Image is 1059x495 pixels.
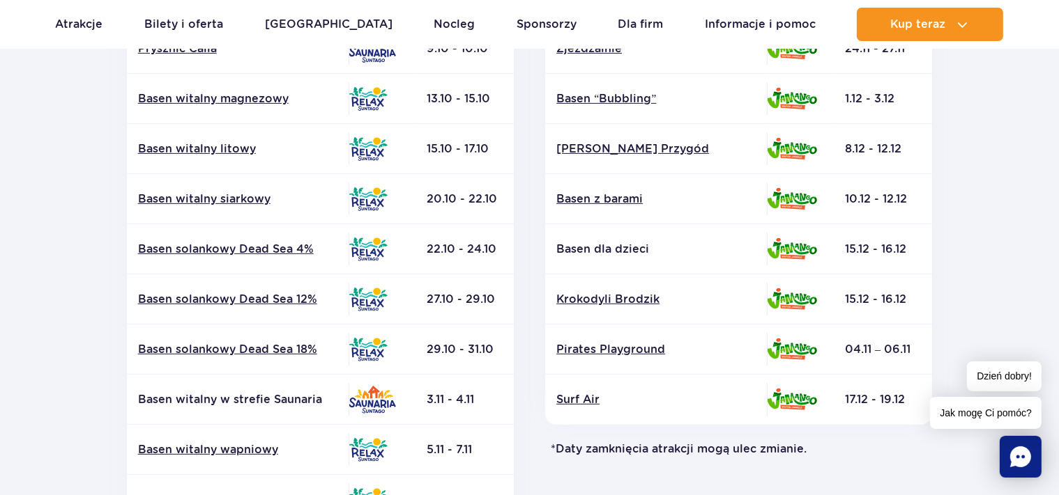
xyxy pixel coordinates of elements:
[138,392,337,407] p: Basen witalny w strefie Saunaria
[349,187,388,211] img: Relax
[349,137,388,161] img: Relax
[138,91,337,107] a: Basen witalny magnezowy
[416,324,514,375] td: 29.10 - 31.10
[349,338,388,361] img: Relax
[767,88,817,109] img: Jamango
[556,342,756,357] a: Pirates Playground
[138,191,337,207] a: Basen witalny siarkowy
[517,8,577,41] a: Sponsorzy
[349,386,396,414] img: Saunaria
[138,292,337,307] a: Basen solankowy Dead Sea 12%
[416,74,514,124] td: 13.10 - 15.10
[834,224,932,274] td: 15.12 - 16.12
[834,174,932,224] td: 10.12 - 12.12
[144,8,223,41] a: Bilety i oferta
[767,338,817,360] img: Jamango
[434,8,475,41] a: Nocleg
[416,224,514,274] td: 22.10 - 24.10
[416,375,514,425] td: 3.11 - 4.11
[618,8,663,41] a: Dla firm
[857,8,1003,41] button: Kup teraz
[138,342,337,357] a: Basen solankowy Dead Sea 18%
[349,237,388,261] img: Relax
[556,191,756,207] a: Basen z barami
[767,288,817,310] img: Jamango
[349,87,388,111] img: Relax
[556,141,756,157] a: [PERSON_NAME] Przygód
[967,361,1042,391] span: Dzień dobry!
[834,324,932,375] td: 04.11 – 06.11
[930,397,1042,429] span: Jak mogę Ci pomóc?
[556,91,756,107] a: Basen “Bubbling”
[138,442,337,457] a: Basen witalny wapniowy
[767,138,817,159] img: Jamango
[540,441,938,457] p: *Daty zamknięcia atrakcji mogą ulec zmianie.
[416,274,514,324] td: 27.10 - 29.10
[890,18,945,31] span: Kup teraz
[56,8,103,41] a: Atrakcje
[834,124,932,174] td: 8.12 - 12.12
[349,288,388,311] img: Relax
[556,242,756,257] p: Basen dla dzieci
[767,188,817,210] img: Jamango
[416,174,514,224] td: 20.10 - 22.10
[138,242,337,257] a: Basen solankowy Dead Sea 4%
[1000,436,1042,478] div: Chat
[705,8,816,41] a: Informacje i pomoc
[767,388,817,410] img: Jamango
[556,392,756,407] a: Surf Air
[767,238,817,260] img: Jamango
[416,425,514,475] td: 5.11 - 7.11
[556,292,756,307] a: Krokodyli Brodzik
[416,124,514,174] td: 15.10 - 17.10
[834,274,932,324] td: 15.12 - 16.12
[265,8,393,41] a: [GEOGRAPHIC_DATA]
[834,74,932,124] td: 1.12 - 3.12
[834,375,932,425] td: 17.12 - 19.12
[138,141,337,157] a: Basen witalny litowy
[349,438,388,462] img: Relax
